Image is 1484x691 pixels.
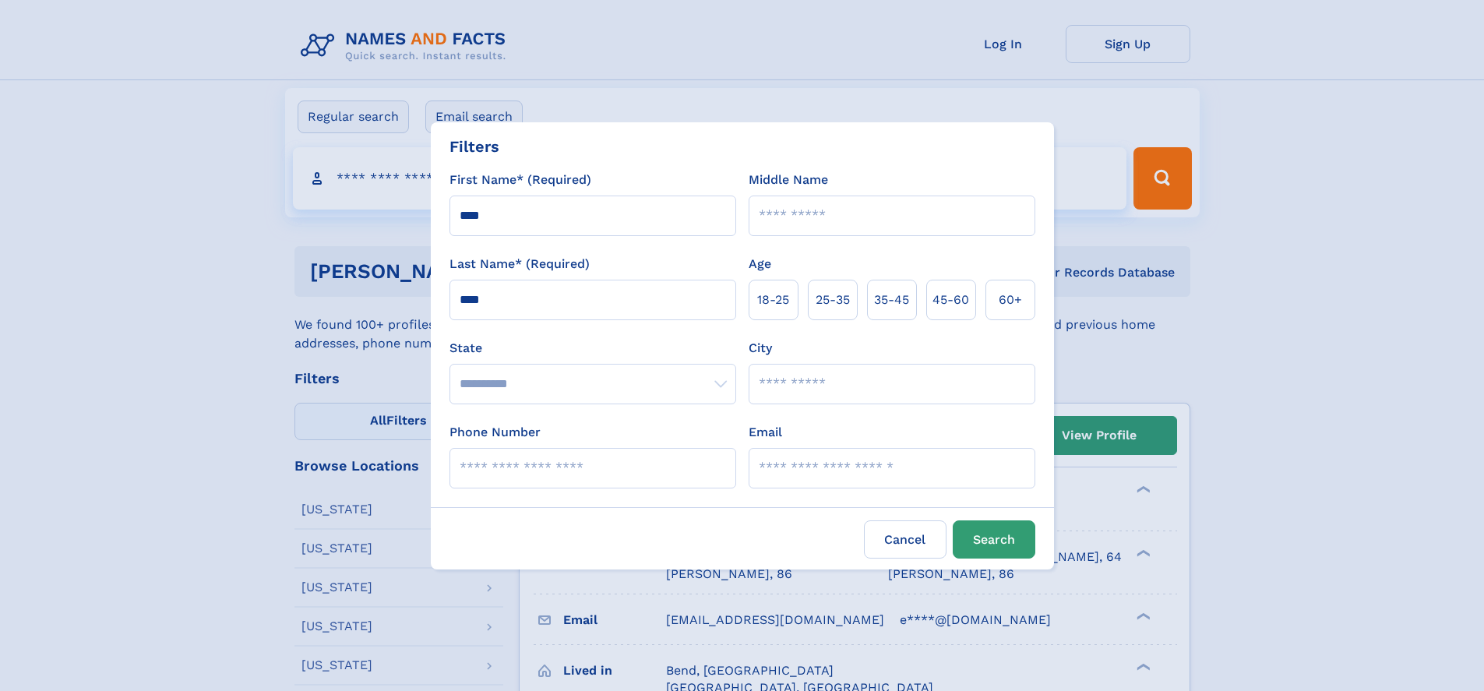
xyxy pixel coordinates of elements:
[449,255,590,273] label: Last Name* (Required)
[757,291,789,309] span: 18‑25
[749,423,782,442] label: Email
[932,291,969,309] span: 45‑60
[449,171,591,189] label: First Name* (Required)
[999,291,1022,309] span: 60+
[449,423,541,442] label: Phone Number
[449,135,499,158] div: Filters
[749,171,828,189] label: Middle Name
[749,339,772,358] label: City
[874,291,909,309] span: 35‑45
[864,520,946,559] label: Cancel
[449,339,736,358] label: State
[816,291,850,309] span: 25‑35
[749,255,771,273] label: Age
[953,520,1035,559] button: Search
